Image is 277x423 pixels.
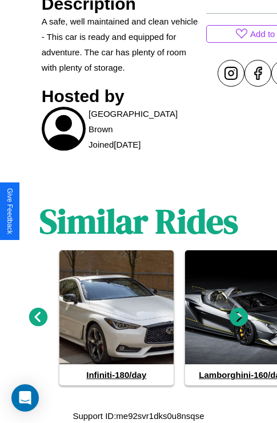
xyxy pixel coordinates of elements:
p: [GEOGRAPHIC_DATA] Brown [89,106,200,137]
h3: Hosted by [42,87,200,106]
a: Infiniti-180/day [59,250,174,385]
p: A safe, well maintained and clean vehicle - This car is ready and equipped for adventure. The car... [42,14,200,75]
h4: Infiniti - 180 /day [59,364,174,385]
p: Joined [DATE] [89,137,140,152]
h1: Similar Rides [39,198,238,245]
div: Give Feedback [6,188,14,234]
div: Open Intercom Messenger [11,384,39,412]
